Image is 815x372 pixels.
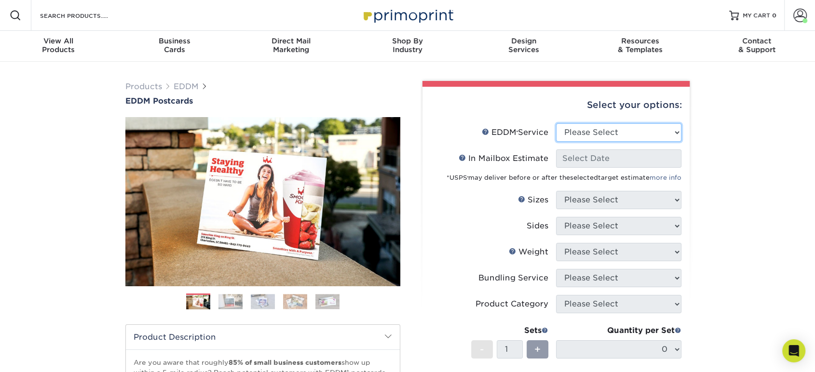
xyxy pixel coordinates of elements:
[116,37,232,54] div: Cards
[509,246,548,258] div: Weight
[233,31,349,62] a: Direct MailMarketing
[349,37,465,54] div: Industry
[125,96,193,106] span: EDDM Postcards
[233,37,349,54] div: Marketing
[430,87,682,123] div: Select your options:
[556,149,681,168] input: Select Date
[126,325,400,349] h2: Product Description
[516,130,518,134] sup: ®
[125,106,400,296] img: EDDM Postcards 01
[582,31,698,62] a: Resources& Templates
[699,37,815,54] div: & Support
[475,298,548,310] div: Product Category
[466,37,582,45] span: Design
[772,12,776,19] span: 0
[518,194,548,206] div: Sizes
[482,127,548,138] div: EDDM Service
[174,82,199,91] a: EDDM
[233,37,349,45] span: Direct Mail
[699,31,815,62] a: Contact& Support
[116,31,232,62] a: BusinessCards
[466,31,582,62] a: DesignServices
[699,37,815,45] span: Contact
[743,12,770,20] span: MY CART
[534,342,541,357] span: +
[471,325,548,336] div: Sets
[582,37,698,54] div: & Templates
[283,294,307,309] img: EDDM 04
[116,37,232,45] span: Business
[39,10,133,21] input: SEARCH PRODUCTS.....
[467,176,468,179] sup: ®
[349,37,465,45] span: Shop By
[315,294,340,309] img: EDDM 05
[466,37,582,54] div: Services
[527,220,548,232] div: Sides
[556,325,681,336] div: Quantity per Set
[359,5,456,26] img: Primoprint
[125,82,162,91] a: Products
[125,96,400,106] a: EDDM Postcards
[582,37,698,45] span: Resources
[186,294,210,311] img: EDDM 01
[251,294,275,309] img: EDDM 03
[447,174,681,181] small: *USPS may deliver before or after the target estimate
[218,294,243,309] img: EDDM 02
[782,339,805,362] div: Open Intercom Messenger
[459,153,548,164] div: In Mailbox Estimate
[570,174,598,181] span: selected
[349,31,465,62] a: Shop ByIndustry
[650,174,681,181] a: more info
[480,342,484,357] span: -
[478,272,548,284] div: Bundling Service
